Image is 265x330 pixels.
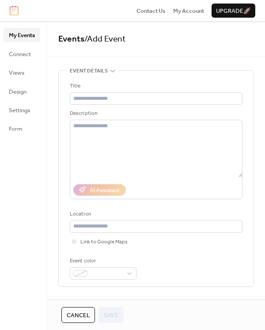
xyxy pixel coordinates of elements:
[9,50,31,59] span: Connect
[9,106,30,115] span: Settings
[173,6,204,15] a: My Account
[80,238,128,247] span: Link to Google Maps
[9,87,26,96] span: Design
[136,6,166,15] a: Contact Us
[212,4,255,18] button: Upgrade🚀
[4,84,40,99] a: Design
[4,103,40,117] a: Settings
[70,210,241,219] div: Location
[58,31,84,47] a: Events
[136,7,166,15] span: Contact Us
[4,121,40,136] a: Form
[70,82,241,91] div: Title
[70,257,135,266] div: Event color
[70,67,108,76] span: Event details
[9,68,24,77] span: Views
[9,125,23,133] span: Form
[4,47,40,61] a: Connect
[84,31,126,47] span: / Add Event
[67,311,90,320] span: Cancel
[216,7,251,15] span: Upgrade 🚀
[70,297,107,306] span: Date and time
[173,7,204,15] span: My Account
[61,307,95,323] button: Cancel
[4,28,40,42] a: My Events
[70,109,241,118] div: Description
[9,31,35,40] span: My Events
[4,65,40,80] a: Views
[10,6,19,15] img: logo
